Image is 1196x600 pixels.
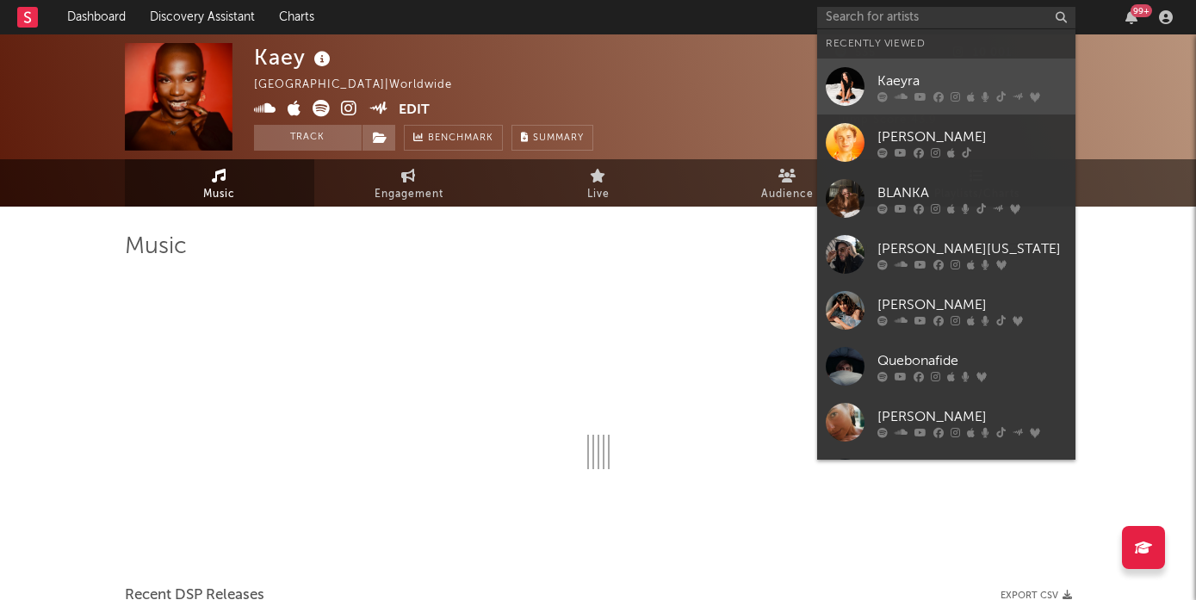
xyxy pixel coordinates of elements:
div: Kaey [254,43,335,71]
a: BLANKA [817,170,1075,226]
div: [PERSON_NAME] [877,294,1067,315]
a: Live [504,159,693,207]
button: Summary [511,125,593,151]
div: Kaeyra [877,71,1067,91]
div: BLANKA [877,182,1067,203]
a: Music [125,159,314,207]
button: Track [254,125,362,151]
span: Engagement [375,184,443,205]
span: Live [587,184,610,205]
a: [PERSON_NAME] [817,114,1075,170]
div: [PERSON_NAME] [877,127,1067,147]
a: Quebonafide [817,338,1075,394]
div: [GEOGRAPHIC_DATA] | Worldwide [254,75,472,96]
span: Audience [761,184,814,205]
a: [PERSON_NAME] [817,282,1075,338]
a: zdunekk [817,450,1075,506]
input: Search for artists [817,7,1075,28]
a: Benchmark [404,125,503,151]
a: Kaeyra [817,59,1075,114]
a: [PERSON_NAME] [817,394,1075,450]
div: Recently Viewed [826,34,1067,54]
a: [PERSON_NAME][US_STATE] [817,226,1075,282]
div: Quebonafide [877,350,1067,371]
div: [PERSON_NAME][US_STATE] [877,238,1067,259]
span: Benchmark [428,128,493,149]
button: Edit [399,100,430,121]
span: Music [203,184,235,205]
div: 99 + [1131,4,1152,17]
button: 99+ [1125,10,1137,24]
span: Summary [533,133,584,143]
a: Engagement [314,159,504,207]
a: Audience [693,159,883,207]
div: [PERSON_NAME] [877,406,1067,427]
